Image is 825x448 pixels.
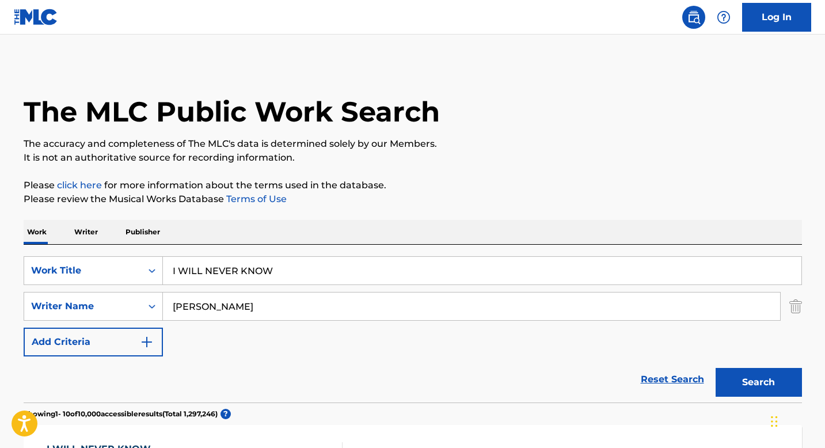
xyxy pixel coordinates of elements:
[716,368,802,397] button: Search
[742,3,811,32] a: Log In
[31,299,135,313] div: Writer Name
[24,409,218,419] p: Showing 1 - 10 of 10,000 accessible results (Total 1,297,246 )
[24,328,163,356] button: Add Criteria
[24,256,802,403] form: Search Form
[57,180,102,191] a: click here
[14,9,58,25] img: MLC Logo
[224,193,287,204] a: Terms of Use
[687,10,701,24] img: search
[140,335,154,349] img: 9d2ae6d4665cec9f34b9.svg
[24,94,440,129] h1: The MLC Public Work Search
[712,6,735,29] div: Help
[682,6,705,29] a: Public Search
[24,220,50,244] p: Work
[122,220,164,244] p: Publisher
[24,192,802,206] p: Please review the Musical Works Database
[767,393,825,448] iframe: Chat Widget
[24,137,802,151] p: The accuracy and completeness of The MLC's data is determined solely by our Members.
[220,409,231,419] span: ?
[635,367,710,392] a: Reset Search
[71,220,101,244] p: Writer
[31,264,135,278] div: Work Title
[789,292,802,321] img: Delete Criterion
[771,404,778,439] div: Drag
[717,10,731,24] img: help
[24,151,802,165] p: It is not an authoritative source for recording information.
[24,179,802,192] p: Please for more information about the terms used in the database.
